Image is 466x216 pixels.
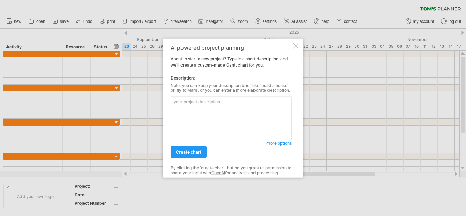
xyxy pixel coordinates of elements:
[266,141,292,146] span: more options
[171,44,292,51] div: AI powered project planning
[176,149,201,155] span: create chart
[266,140,292,146] a: more options
[171,165,292,175] div: By clicking the 'create chart' button you grant us permission to share your input with for analys...
[171,75,292,81] div: Description:
[171,146,207,158] a: create chart
[171,83,292,93] div: Note: you can keep your description brief, like 'build a house' or 'fly to Mars', or you can ente...
[211,170,225,175] a: OpenAI
[171,44,292,172] div: About to start a new project? Type in a short description, and we'll create a custom-made Gantt c...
